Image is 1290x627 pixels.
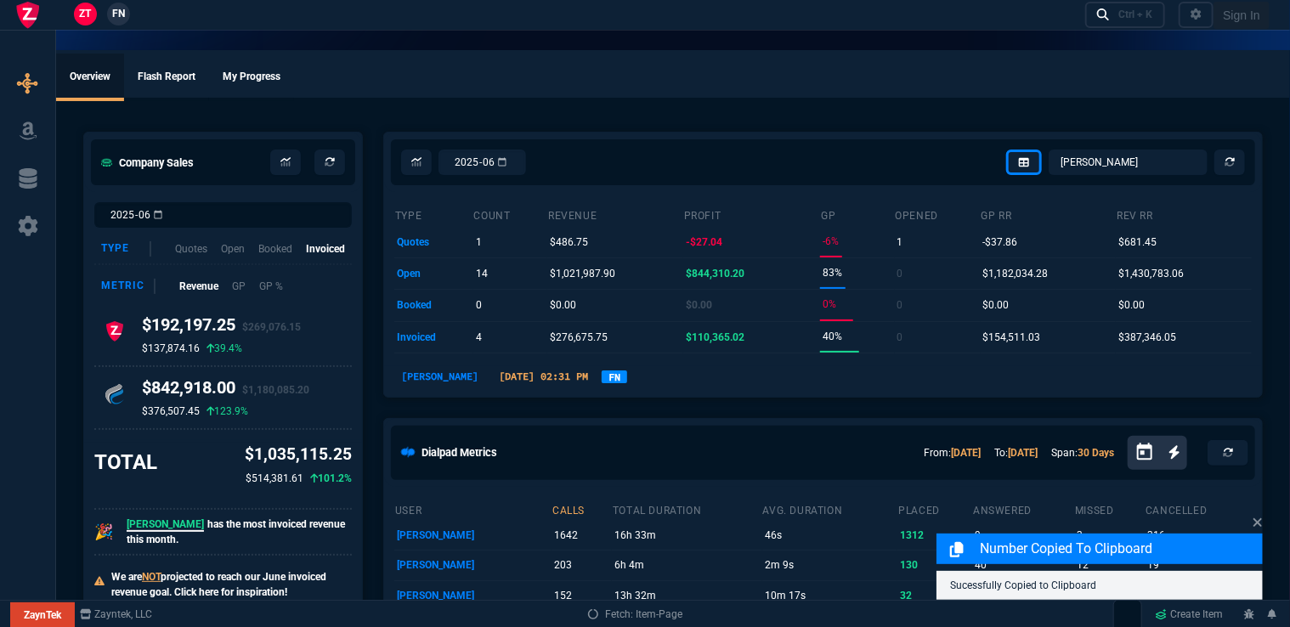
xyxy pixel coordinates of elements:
td: booked [394,290,473,321]
a: FN [602,370,627,383]
p: 130 [901,553,970,577]
span: $1,180,085.20 [242,384,309,396]
p: $376,507.45 [142,404,200,418]
p: $154,511.03 [983,325,1041,349]
p: To: [994,445,1038,460]
th: GP [820,202,894,226]
a: Fetch: Item-Page [588,607,682,622]
p: We are projected to reach our June invoiced revenue goal. Click here for inspiration! [111,569,352,600]
p: 0 [897,325,903,349]
h5: Company Sales [101,155,194,171]
div: Metric [101,279,156,294]
p: -$27.04 [686,230,722,254]
p: 0 [476,293,482,317]
p: Open [221,241,245,257]
a: [DATE] [951,447,981,459]
th: cancelled [1145,497,1252,521]
a: My Progress [209,54,294,101]
p: $0.00 [686,293,712,317]
p: Invoiced [306,241,345,257]
p: 0% [823,292,836,316]
p: $0.00 [550,293,576,317]
h4: $842,918.00 [142,377,309,404]
th: total duration [612,497,762,521]
p: $844,310.20 [686,262,744,285]
p: [PERSON_NAME] [397,523,549,547]
td: open [394,257,473,289]
p: $1,182,034.28 [983,262,1049,285]
p: $276,675.75 [550,325,608,349]
p: 1642 [554,523,609,547]
p: GP % [259,279,283,294]
p: From: [924,445,981,460]
th: placed [897,497,972,521]
p: 13h 32m [614,584,759,607]
p: 14 [476,262,488,285]
p: $387,346.05 [1118,325,1176,349]
th: Profit [683,202,820,226]
p: 0 [897,262,903,285]
a: [DATE] [1008,447,1038,459]
p: 16h 33m [614,523,759,547]
th: count [473,202,548,226]
p: $486.75 [550,230,588,254]
a: Overview [56,54,124,101]
p: 1 [476,230,482,254]
th: opened [895,202,981,226]
p: $0.00 [1118,293,1145,317]
p: [DATE] 02:31 PM [492,369,595,384]
p: $137,874.16 [142,342,200,355]
p: -$37.86 [983,230,1018,254]
a: msbcCompanyName [75,607,158,622]
p: [PERSON_NAME] [397,584,549,607]
th: calls [552,497,612,521]
th: GP RR [981,202,1117,226]
h3: TOTAL [94,449,157,475]
p: 0 [897,293,903,317]
p: [PERSON_NAME] [394,369,485,384]
p: 2m 9s [765,553,895,577]
p: $514,381.61 [246,471,303,486]
span: NOT [142,571,161,583]
p: 32 [901,584,970,607]
p: Sucessfully Copied to Clipboard [950,578,1249,593]
th: answered [972,497,1074,521]
th: revenue [547,202,683,226]
p: 6h 4m [614,553,759,577]
span: $269,076.15 [242,321,301,333]
p: has the most invoiced revenue this month. [127,517,352,547]
a: 30 Days [1078,447,1114,459]
p: $1,430,783.06 [1118,262,1184,285]
p: $681.45 [1118,230,1157,254]
p: GP [232,279,246,294]
h4: $192,197.25 [142,314,301,342]
p: $1,035,115.25 [245,443,352,467]
a: Create Item [1149,602,1231,627]
p: 🎉 [94,520,113,544]
span: [PERSON_NAME] [127,518,204,532]
p: 203 [554,553,609,577]
td: invoiced [394,321,473,353]
p: 10m 17s [765,584,895,607]
a: Flash Report [124,54,209,101]
th: type [394,202,473,226]
p: $0.00 [983,293,1010,317]
p: 123.9% [207,404,248,418]
span: FN [112,6,125,21]
th: avg. duration [762,497,898,521]
div: Type [101,241,151,257]
p: 4 [476,325,482,349]
td: quotes [394,226,473,257]
p: 1 [897,230,903,254]
p: $110,365.02 [686,325,744,349]
p: 46s [765,523,895,547]
p: 40% [823,325,842,348]
th: Rev RR [1116,202,1252,226]
p: 101.2% [310,471,352,486]
p: [PERSON_NAME] [397,553,549,577]
p: Booked [258,241,292,257]
p: 39.4% [207,342,242,355]
p: Quotes [175,241,207,257]
p: Span: [1051,445,1114,460]
p: 83% [823,261,842,285]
